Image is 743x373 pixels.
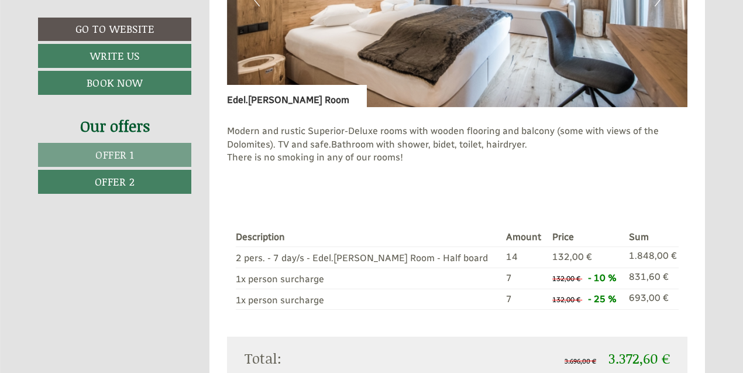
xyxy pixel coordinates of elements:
td: 1x person surcharge [236,289,502,310]
span: 132,00 € [552,251,592,262]
p: Modern and rustic Superior-Deluxe rooms with wooden flooring and balcony (some with views of the ... [227,125,688,178]
span: 132,00 € [552,275,580,283]
td: 693,00 € [624,289,679,310]
td: 831,60 € [624,268,679,289]
th: Amount [501,228,548,247]
td: 2 pers. - 7 day/s - Edel.[PERSON_NAME] Room - Half board [236,247,502,268]
th: Price [548,228,624,247]
div: Edel.[PERSON_NAME] Room [227,85,367,107]
a: Go to website [38,18,191,41]
div: Our offers [38,115,191,137]
th: Description [236,228,502,247]
td: 7 [501,289,548,310]
span: Offer 1 [95,147,134,162]
td: 1.848,00 € [624,247,679,268]
td: 14 [501,247,548,268]
a: Write us [38,44,191,68]
span: 132,00 € [552,296,580,304]
a: Book now [38,71,191,95]
div: Total: [236,348,458,368]
span: Offer 2 [95,174,135,189]
td: 7 [501,268,548,289]
span: - 25 % [588,293,617,304]
th: Sum [624,228,679,247]
td: 1x person surcharge [236,268,502,289]
span: 3.372,60 € [608,348,670,368]
span: - 10 % [588,272,617,283]
span: 3.696,00 € [565,356,596,366]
